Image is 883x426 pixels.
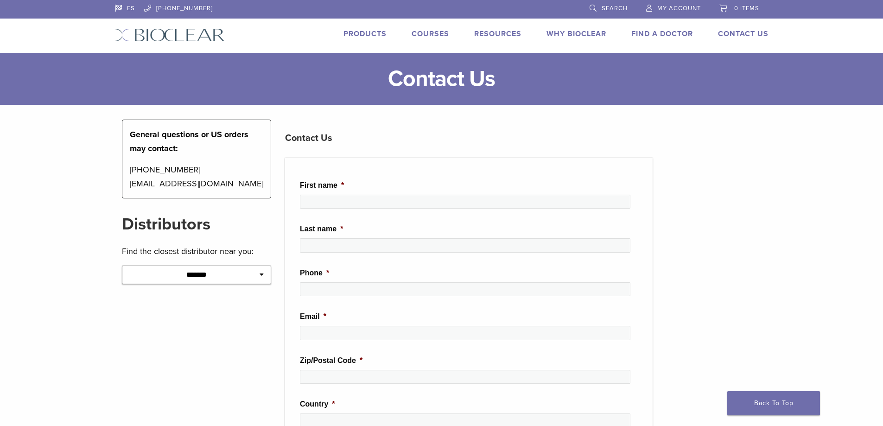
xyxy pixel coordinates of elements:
[115,28,225,42] img: Bioclear
[546,29,606,38] a: Why Bioclear
[130,163,264,191] p: [PHONE_NUMBER] [EMAIL_ADDRESS][DOMAIN_NAME]
[300,268,329,278] label: Phone
[718,29,769,38] a: Contact Us
[300,400,335,409] label: Country
[657,5,701,12] span: My Account
[300,312,326,322] label: Email
[130,129,248,153] strong: General questions or US orders may contact:
[343,29,387,38] a: Products
[285,127,653,149] h3: Contact Us
[412,29,449,38] a: Courses
[122,244,272,258] p: Find the closest distributor near you:
[300,224,343,234] label: Last name
[122,213,272,235] h2: Distributors
[300,356,362,366] label: Zip/Postal Code
[727,391,820,415] a: Back To Top
[734,5,759,12] span: 0 items
[631,29,693,38] a: Find A Doctor
[300,181,344,191] label: First name
[474,29,521,38] a: Resources
[602,5,628,12] span: Search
